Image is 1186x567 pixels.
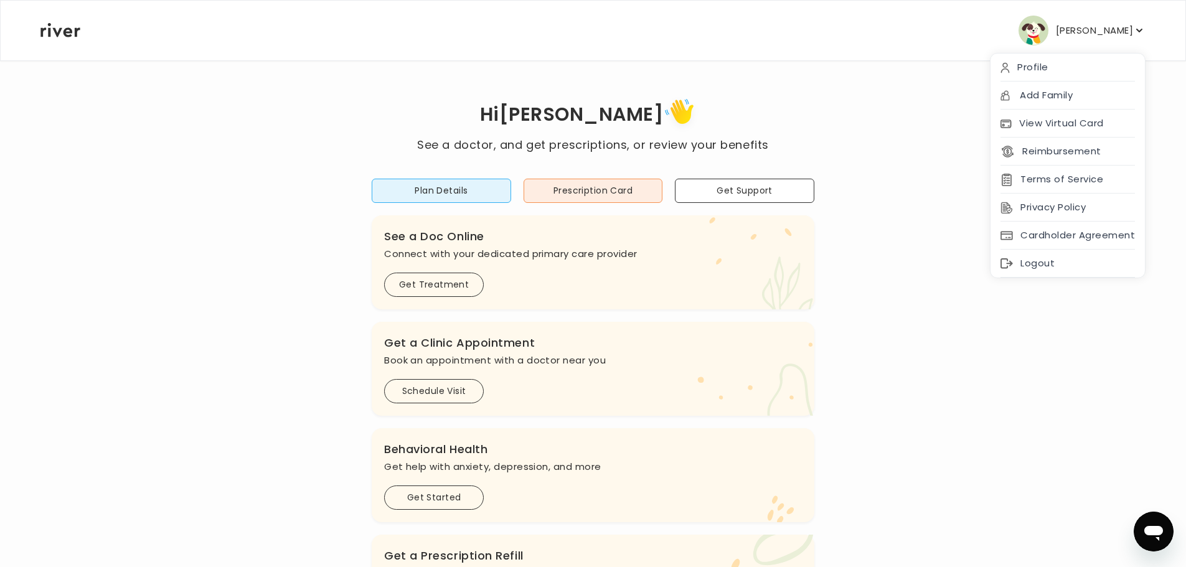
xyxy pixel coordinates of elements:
[524,179,663,203] button: Prescription Card
[991,82,1145,110] div: Add Family
[384,245,802,263] p: Connect with your dedicated primary care provider
[1019,16,1048,45] img: user avatar
[991,166,1145,194] div: Terms of Service
[384,458,802,476] p: Get help with anxiety, depression, and more
[384,441,802,458] h3: Behavioral Health
[384,334,802,352] h3: Get a Clinic Appointment
[372,179,511,203] button: Plan Details
[1019,16,1146,45] button: user avatar[PERSON_NAME]
[417,136,768,154] p: See a doctor, and get prescriptions, or review your benefits
[384,379,484,403] button: Schedule Visit
[1056,22,1133,39] p: [PERSON_NAME]
[991,250,1145,278] div: Logout
[991,110,1145,138] div: View Virtual Card
[991,194,1145,222] div: Privacy Policy
[384,228,802,245] h3: See a Doc Online
[384,352,802,369] p: Book an appointment with a doctor near you
[1000,143,1101,160] button: Reimbursement
[384,485,484,510] button: Get Started
[675,179,814,203] button: Get Support
[1134,512,1174,551] iframe: Button to launch messaging window
[417,95,768,136] h1: Hi [PERSON_NAME]
[384,547,802,565] h3: Get a Prescription Refill
[384,273,484,297] button: Get Treatment
[991,222,1145,250] div: Cardholder Agreement
[991,54,1145,82] div: Profile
